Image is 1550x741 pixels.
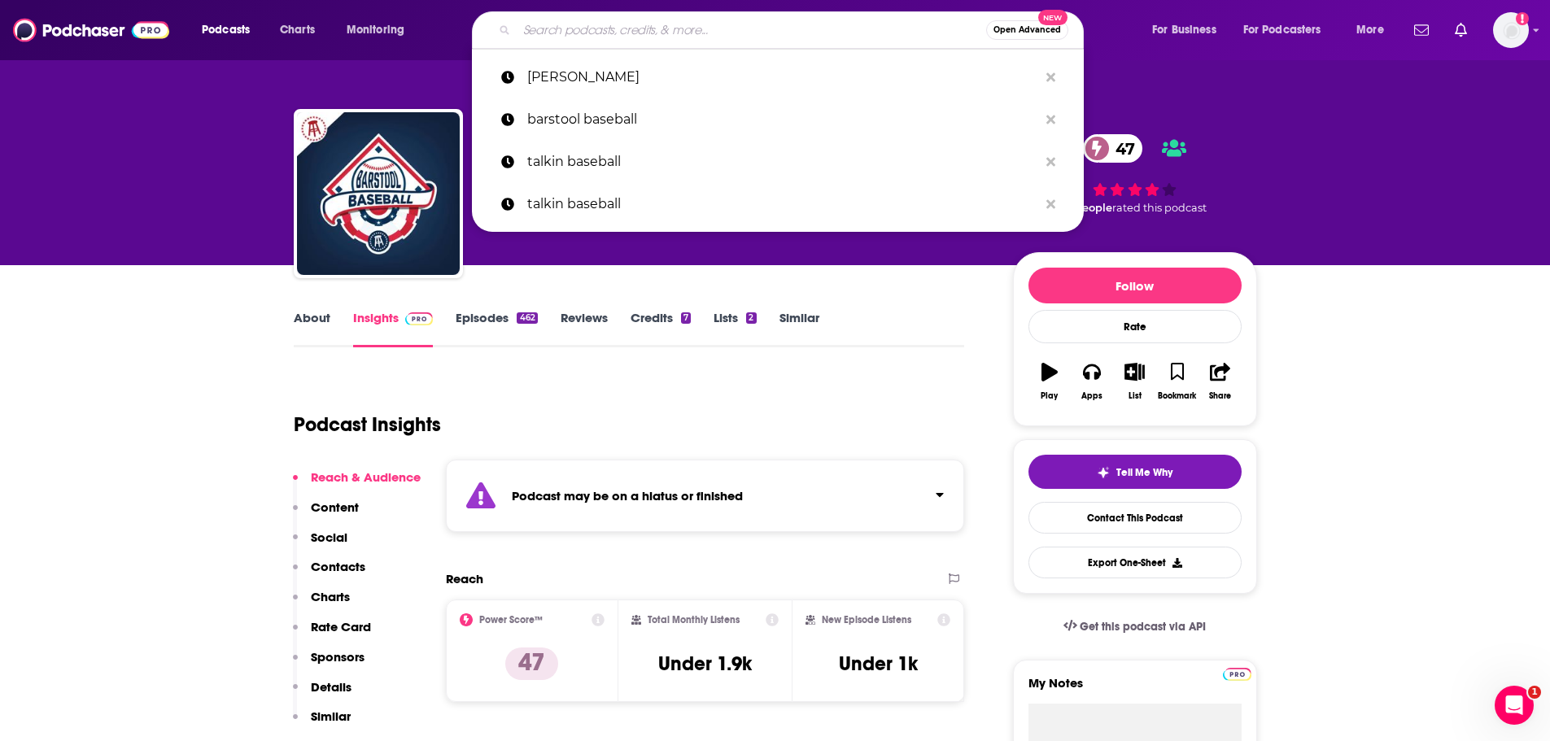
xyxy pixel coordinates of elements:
button: open menu [335,17,426,43]
div: Search podcasts, credits, & more... [487,11,1099,49]
a: Episodes462 [456,310,537,347]
button: Export One-Sheet [1028,547,1242,578]
a: Lists2 [714,310,756,347]
a: talkin baseball [472,183,1084,225]
h2: Total Monthly Listens [648,614,740,625]
span: 1 [1528,686,1541,699]
img: tell me why sparkle [1097,466,1110,479]
button: Contacts [293,559,365,589]
span: More [1356,19,1384,41]
button: Reach & Audience [293,469,421,499]
span: Get this podcast via API [1080,620,1206,634]
div: 2 [746,312,756,324]
span: Tell Me Why [1116,466,1172,479]
div: Play [1041,391,1058,401]
a: Pro website [1223,665,1251,681]
button: Follow [1028,268,1242,303]
button: Show profile menu [1493,12,1529,48]
h2: Reach [446,571,483,586]
span: 47 [1099,134,1143,163]
button: Share [1199,352,1241,411]
p: rana awdish [527,56,1038,98]
strong: Podcast may be on a hiatus or finished [512,488,743,503]
p: talkin baseball [527,183,1038,225]
button: List [1113,352,1155,411]
div: List [1129,391,1142,401]
button: Open AdvancedNew [986,20,1068,40]
h3: Under 1.9k [658,652,752,676]
img: Barstool Baseball [297,112,460,275]
input: Search podcasts, credits, & more... [517,17,986,43]
a: Contact This Podcast [1028,502,1242,534]
a: 47 [1083,134,1143,163]
p: Reach & Audience [311,469,421,485]
h2: New Episode Listens [822,614,911,625]
section: Click to expand status details [446,460,965,532]
span: Podcasts [202,19,250,41]
p: Similar [311,708,351,724]
a: Show notifications dropdown [1448,16,1474,44]
a: [PERSON_NAME] [472,56,1084,98]
button: Social [293,530,347,560]
button: Content [293,499,359,530]
button: open menu [1141,17,1237,43]
button: Rate Card [293,619,371,649]
span: Charts [280,19,315,41]
p: Details [311,679,351,695]
div: 7 [681,312,691,324]
p: Social [311,530,347,545]
button: Details [293,679,351,709]
h1: Podcast Insights [294,412,441,437]
button: tell me why sparkleTell Me Why [1028,455,1242,489]
label: My Notes [1028,675,1242,704]
p: Content [311,499,359,515]
span: rated this podcast [1112,202,1207,214]
svg: Add a profile image [1516,12,1529,25]
div: 462 [517,312,537,324]
a: talkin baseball [472,141,1084,183]
p: Charts [311,589,350,604]
a: Charts [269,17,325,43]
button: open menu [1233,17,1345,43]
button: open menu [190,17,271,43]
img: Podchaser - Follow, Share and Rate Podcasts [13,15,169,46]
button: Sponsors [293,649,365,679]
div: Rate [1028,310,1242,343]
button: Similar [293,708,351,739]
a: About [294,310,330,347]
button: Play [1028,352,1071,411]
button: open menu [1345,17,1404,43]
div: Share [1209,391,1231,401]
span: For Business [1152,19,1216,41]
span: Open Advanced [993,26,1061,34]
a: InsightsPodchaser Pro [353,310,434,347]
img: Podchaser Pro [405,312,434,325]
span: For Podcasters [1243,19,1321,41]
a: Show notifications dropdown [1408,16,1435,44]
a: Similar [779,310,819,347]
p: Contacts [311,559,365,574]
p: 47 [505,647,558,680]
button: Charts [293,589,350,619]
h3: Under 1k [839,652,918,676]
h2: Power Score™ [479,614,543,625]
button: Apps [1071,352,1113,411]
p: talkin baseball [527,141,1038,183]
img: Podchaser Pro [1223,668,1251,681]
iframe: Intercom live chat [1495,686,1534,725]
span: Logged in as gabrielle.gantz [1493,12,1529,48]
button: Bookmark [1156,352,1199,411]
p: Rate Card [311,619,371,634]
a: Get this podcast via API [1050,607,1220,647]
div: 47 2 peoplerated this podcast [1013,124,1257,224]
div: Apps [1081,391,1102,401]
a: barstool baseball [472,98,1084,141]
span: New [1038,10,1068,25]
span: Monitoring [347,19,404,41]
p: Sponsors [311,649,365,665]
a: Reviews [561,310,608,347]
a: Credits7 [631,310,691,347]
p: barstool baseball [527,98,1038,141]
